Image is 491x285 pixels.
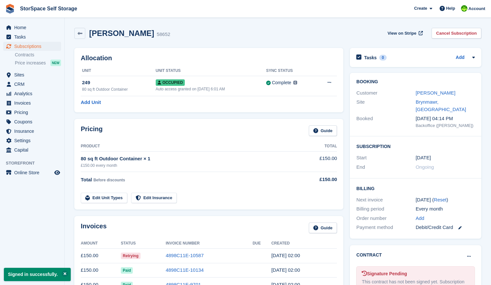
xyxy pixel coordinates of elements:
span: Ongoing [416,164,434,170]
div: NEW [50,60,61,66]
span: View on Stripe [388,30,416,37]
h2: Tasks [364,55,377,61]
a: Edit Insurance [131,193,177,203]
a: menu [3,108,61,117]
div: Complete [272,79,291,86]
div: Every month [416,205,475,213]
a: menu [3,136,61,145]
span: Capital [14,145,53,154]
h2: Billing [356,185,475,191]
th: Amount [81,238,121,249]
a: Reset [434,197,446,202]
div: [DATE] 04:14 PM [416,115,475,122]
a: View on Stripe [385,28,424,39]
td: £150.00 [298,151,337,172]
h2: [PERSON_NAME] [89,29,154,38]
th: Unit Status [156,66,266,76]
span: Occupied [156,79,185,86]
a: menu [3,42,61,51]
h2: Subscription [356,143,475,149]
span: Tasks [14,32,53,41]
a: Guide [309,222,337,233]
time: 2025-09-30 01:00:04 UTC [271,253,300,258]
a: menu [3,23,61,32]
span: Insurance [14,127,53,136]
div: Debit/Credit Card [416,224,475,231]
div: Order number [356,215,415,222]
a: [PERSON_NAME] [416,90,455,96]
a: Preview store [53,169,61,177]
span: Analytics [14,89,53,98]
div: 58652 [157,31,170,38]
th: Due [253,238,271,249]
span: Sites [14,70,53,79]
a: menu [3,70,61,79]
a: StorSpace Self Storage [17,3,80,14]
td: £150.00 [81,248,121,263]
h2: Allocation [81,54,337,62]
div: Customer [356,89,415,97]
div: Auto access granted on [DATE] 6:01 AM [156,86,266,92]
img: stora-icon-8386f47178a22dfd0bd8f6a31ec36ba5ce8667c1dd55bd0f319d3a0aa187defe.svg [5,4,15,14]
div: Billing period [356,205,415,213]
span: Storefront [6,160,64,166]
span: Create [414,5,427,12]
h2: Pricing [81,125,103,136]
div: [DATE] ( ) [416,196,475,204]
div: Signature Pending [362,270,469,277]
a: menu [3,117,61,126]
span: Before discounts [93,178,125,182]
p: Signed in successfully. [4,268,71,281]
span: Price increases [15,60,46,66]
a: menu [3,98,61,108]
span: Retrying [121,253,141,259]
img: icon-info-grey-7440780725fd019a000dd9b08b2336e03edf1995a4989e88bcd33f0948082b44.svg [293,81,297,85]
div: Site [356,98,415,113]
span: Pricing [14,108,53,117]
a: Contracts [15,52,61,58]
span: Invoices [14,98,53,108]
time: 2025-08-31 01:00:57 UTC [271,267,300,273]
a: Add [456,54,465,62]
a: menu [3,127,61,136]
div: 80 sq ft Outdoor Container [82,86,156,92]
a: Guide [309,125,337,136]
span: Online Store [14,168,53,177]
a: 4898C11E-10587 [166,253,204,258]
span: Paid [121,267,133,274]
h2: Invoices [81,222,107,233]
th: Status [121,238,166,249]
a: 4898C11E-10134 [166,267,204,273]
h2: Booking [356,79,475,85]
div: 80 sq ft Outdoor Container × 1 [81,155,298,163]
th: Product [81,141,298,152]
a: Price increases NEW [15,59,61,66]
div: £150.00 [298,176,337,183]
a: Add [416,215,424,222]
a: Cancel Subscription [432,28,481,39]
a: menu [3,80,61,89]
th: Created [271,238,337,249]
a: menu [3,32,61,41]
div: Payment method [356,224,415,231]
a: Brynmawr, [GEOGRAPHIC_DATA] [416,99,466,112]
td: £150.00 [81,263,121,278]
span: CRM [14,80,53,89]
a: menu [3,89,61,98]
div: Booked [356,115,415,129]
a: Add Unit [81,99,101,106]
div: 0 [379,55,387,61]
th: Unit [81,66,156,76]
a: menu [3,168,61,177]
span: Total [81,177,92,182]
th: Total [298,141,337,152]
time: 2024-10-31 01:00:00 UTC [416,154,431,162]
div: £150.00 every month [81,163,298,168]
span: Settings [14,136,53,145]
div: Next invoice [356,196,415,204]
div: End [356,164,415,171]
span: Subscriptions [14,42,53,51]
div: 249 [82,79,156,86]
h2: Contract [356,252,382,258]
img: paul catt [461,5,467,12]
